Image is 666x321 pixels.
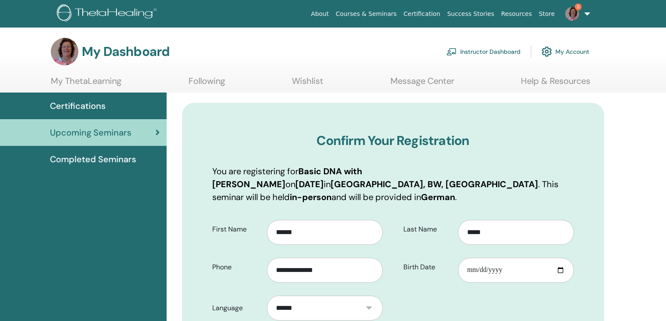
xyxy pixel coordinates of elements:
[446,42,520,61] a: Instructor Dashboard
[50,99,105,112] span: Certifications
[206,221,267,238] label: First Name
[332,6,400,22] a: Courses & Seminars
[575,3,582,10] span: 3
[292,76,323,93] a: Wishlist
[498,6,536,22] a: Resources
[295,179,324,190] b: [DATE]
[206,259,267,275] label: Phone
[189,76,225,93] a: Following
[542,42,589,61] a: My Account
[390,76,454,93] a: Message Center
[82,44,170,59] h3: My Dashboard
[307,6,332,22] a: About
[331,179,538,190] b: [GEOGRAPHIC_DATA], BW, [GEOGRAPHIC_DATA]
[51,38,78,65] img: default.jpg
[421,191,455,203] b: German
[521,76,590,93] a: Help & Resources
[212,165,574,204] p: You are registering for on in . This seminar will be held and will be provided in .
[444,6,498,22] a: Success Stories
[51,76,121,93] a: My ThetaLearning
[290,191,331,203] b: in-person
[542,44,552,59] img: cog.svg
[397,221,458,238] label: Last Name
[565,7,579,21] img: default.jpg
[206,300,267,316] label: Language
[536,6,558,22] a: Store
[397,259,458,275] label: Birth Date
[446,48,457,56] img: chalkboard-teacher.svg
[212,133,574,148] h3: Confirm Your Registration
[400,6,443,22] a: Certification
[50,126,131,139] span: Upcoming Seminars
[50,153,136,166] span: Completed Seminars
[57,4,160,24] img: logo.png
